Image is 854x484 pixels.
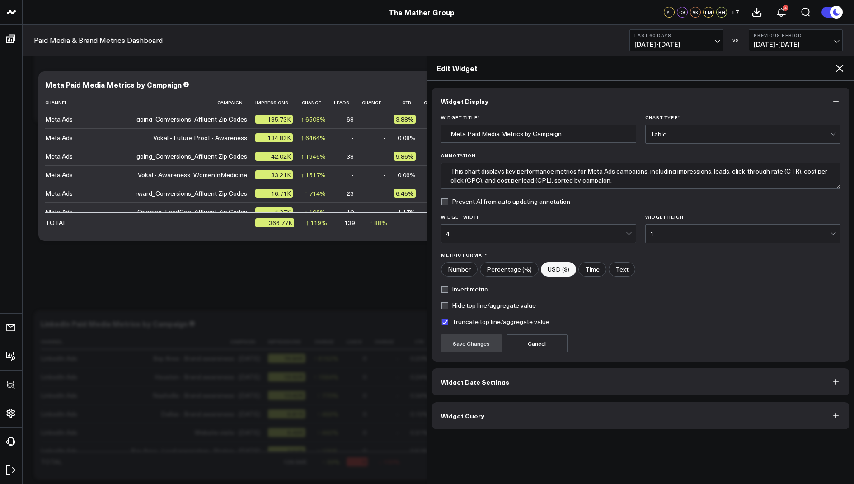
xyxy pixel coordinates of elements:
span: [DATE] - [DATE] [754,41,838,48]
div: Meta Ads [45,189,73,198]
div: - [384,115,386,124]
a: Paid Media & Brand Metrics Dashboard [34,35,163,45]
div: 74.84K [268,354,305,363]
label: Metric Format* [441,252,841,258]
div: 3.53K [268,446,305,456]
div: Multi_Ongoing_LeadGen_Affluent Zip Codes [120,207,247,216]
th: Ctr [407,334,436,349]
span: [DATE] - [DATE] [634,41,718,48]
label: USD ($) [541,262,576,277]
div: 33.21K [255,170,293,179]
div: LinkedIn Ads [41,446,77,456]
span: Widget Query [441,412,484,419]
div: ↑ 88% [370,218,387,227]
th: Change [375,334,407,349]
div: - [384,133,386,142]
div: 0.31% [410,428,428,437]
div: ↑ 770% [317,391,338,400]
div: 0 [363,372,366,381]
div: LM [703,7,714,18]
div: TOTAL [45,218,66,227]
div: ↓ 100% [379,457,400,466]
label: Text [609,262,635,277]
div: LinkedIn Ads [41,391,77,400]
div: 6.81K [268,409,305,418]
th: Impressions [268,334,314,349]
div: 19.92K [268,372,305,381]
div: LinkedIn Paid Media Metrics by Campaign [41,319,188,329]
div: 1.17% [398,207,416,216]
b: Previous Period [754,33,838,38]
label: Chart Type * [645,115,840,120]
div: Meta Ads [45,170,73,179]
th: Change [424,95,456,110]
div: 6.49K [268,428,305,437]
div: 0.08% [398,133,416,142]
th: Campaign [131,334,268,349]
div: Vokal - Future Proof - Awareness [153,133,247,142]
th: Leads [334,95,362,110]
div: 0.06% [398,170,416,179]
th: Change [362,95,394,110]
div: 0 [363,391,366,400]
div: ↑ 33% [322,457,340,466]
div: 9.86% [394,152,416,161]
div: 0 [363,446,366,456]
div: - [396,446,399,456]
span: Widget Date Settings [441,378,509,385]
div: 38 [347,152,354,161]
div: - [384,170,386,179]
div: LinkedIn Ads [41,372,77,381]
input: Enter your widget title [441,125,636,143]
textarea: This chart displays key performance metrics for Meta Ads campaigns, including impressions, leads,... [441,163,841,189]
div: 0.15% [410,409,428,418]
div: ↑ 108% [305,207,326,216]
b: Last 60 Days [634,33,718,38]
div: 10.42K [268,391,305,400]
button: +7 [729,7,740,18]
div: - [396,391,399,400]
div: ↑ 6508% [301,115,326,124]
div: YT [664,7,675,18]
div: 0.34% [410,391,428,400]
div: 0 [363,428,366,437]
button: Widget Date Settings [432,368,850,395]
label: Widget Width [441,214,636,220]
label: Annotation [441,153,841,158]
div: ↑ 119% [306,218,327,227]
div: Dallas - Brand awareness - [DATE] [161,409,260,418]
div: 68 [347,115,354,124]
button: Cancel [507,334,568,352]
div: ↑ 1946% [301,152,326,161]
div: 0 [363,409,366,418]
div: Meta Paid Media Metrics by Campaign [45,80,182,89]
th: Impressions [255,95,301,110]
div: 0 [363,354,366,363]
div: - [384,152,386,161]
div: 1 [650,230,830,237]
div: Meta Ads [45,133,73,142]
div: - [396,409,399,418]
div: 23 [347,189,354,198]
div: ↑ 469% [317,409,338,418]
div: ↑ 714% [305,189,326,198]
div: 135.73K [255,115,293,124]
div: - [384,207,386,216]
div: 0.24% [410,372,428,381]
button: Last 60 Days[DATE]-[DATE] [629,29,723,51]
div: Meta Ads [45,207,73,216]
th: Change [301,95,334,110]
div: ↑ 1564% [314,372,338,381]
div: ↑ 1517% [301,170,326,179]
div: 3.88% [394,115,416,124]
div: ↑ 6152% [314,354,338,363]
label: Number [441,262,478,277]
div: 4 [783,5,788,11]
a: The Mather Group [389,7,455,17]
div: TOTAL [41,457,62,466]
button: Widget Display [432,88,850,115]
div: Nashville - Brand awareness - [DATE] [153,391,260,400]
div: - [352,170,354,179]
div: Vokal - QualifiedLeads_Multi_Ongoing_Conversions_Affluent Zip Codes [43,152,247,161]
button: Save Changes [441,334,502,352]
